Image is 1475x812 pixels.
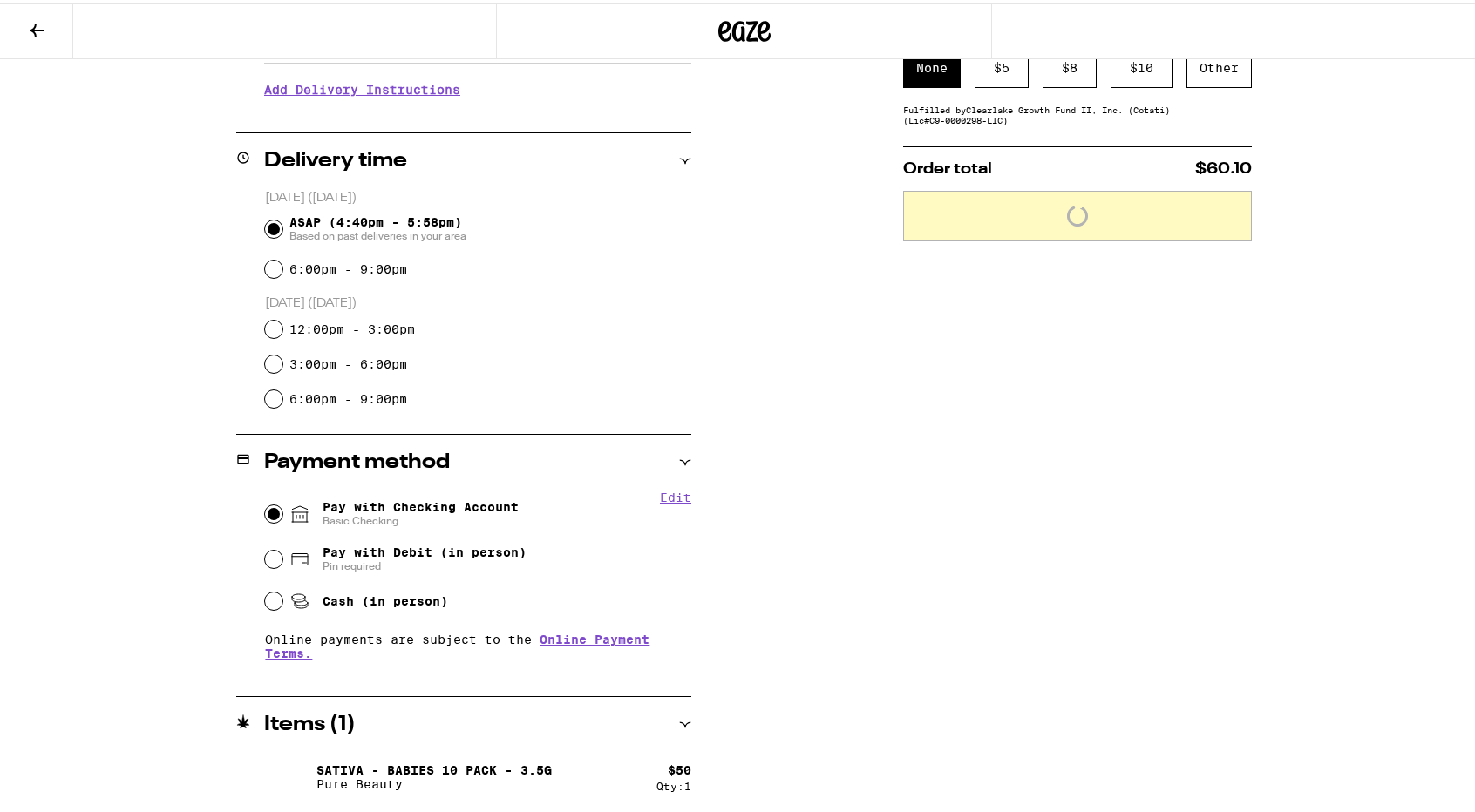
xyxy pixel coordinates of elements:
[903,44,961,85] div: None
[264,66,691,106] h3: Add Delivery Instructions
[323,556,527,570] span: Pin required
[264,749,313,798] img: Sativa - Babies 10 Pack - 3.5g
[289,212,466,240] span: ASAP (4:40pm - 5:58pm)
[660,487,691,501] button: Edit
[264,147,407,168] h2: Delivery time
[264,106,691,120] p: We'll contact you at [PHONE_NUMBER] when we arrive
[265,186,691,203] p: [DATE] ([DATE])
[323,542,527,556] span: Pay with Debit (in person)
[903,101,1252,122] div: Fulfilled by Clearlake Growth Fund II, Inc. (Cotati) (Lic# C9-0000298-LIC )
[289,259,407,273] label: 6:00pm - 9:00pm
[975,44,1029,85] div: $ 5
[289,226,466,240] span: Based on past deliveries in your area
[264,449,450,470] h2: Payment method
[264,711,356,732] h2: Items ( 1 )
[1111,44,1173,85] div: $ 10
[1195,158,1252,173] span: $60.10
[265,629,691,657] p: Online payments are subject to the
[265,292,691,308] p: [DATE] ([DATE])
[289,354,407,368] label: 3:00pm - 6:00pm
[289,389,407,403] label: 6:00pm - 9:00pm
[668,760,691,774] div: $ 50
[1186,44,1252,85] div: Other
[903,158,992,173] span: Order total
[316,760,552,774] p: Sativa - Babies 10 Pack - 3.5g
[323,511,519,524] span: Basic Checking
[265,629,649,657] a: Online Payment Terms.
[289,319,415,333] label: 12:00pm - 3:00pm
[323,591,448,605] span: Cash (in person)
[10,12,126,26] span: Hi. Need any help?
[323,497,519,524] span: Pay with Checking Account
[1043,44,1097,85] div: $ 8
[316,774,552,788] p: Pure Beauty
[656,777,691,788] div: Qty: 1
